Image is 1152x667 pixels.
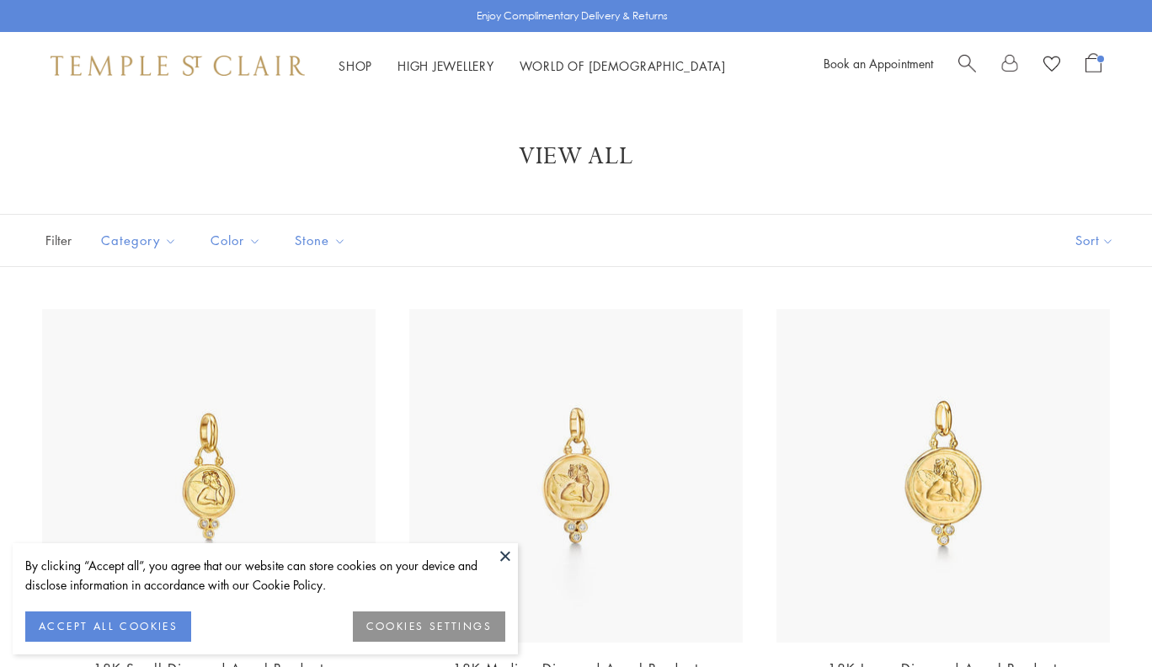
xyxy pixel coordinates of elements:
[202,230,274,251] span: Color
[282,221,359,259] button: Stone
[397,57,494,74] a: High JewelleryHigh Jewellery
[42,309,376,643] img: AP10-DIGRN
[824,55,933,72] a: Book an Appointment
[198,221,274,259] button: Color
[67,141,1085,172] h1: View All
[477,8,668,24] p: Enjoy Complimentary Delivery & Returns
[958,53,976,78] a: Search
[88,221,189,259] button: Category
[339,56,726,77] nav: Main navigation
[25,556,505,595] div: By clicking “Accept all”, you agree that our website can store cookies on your device and disclos...
[1043,53,1060,78] a: View Wishlist
[93,230,189,251] span: Category
[1068,588,1135,650] iframe: Gorgias live chat messenger
[520,57,726,74] a: World of [DEMOGRAPHIC_DATA]World of [DEMOGRAPHIC_DATA]
[776,309,1110,643] img: AP10-DIGRN
[1085,53,1101,78] a: Open Shopping Bag
[1037,215,1152,266] button: Show sort by
[339,57,372,74] a: ShopShop
[286,230,359,251] span: Stone
[51,56,305,76] img: Temple St. Clair
[25,611,191,642] button: ACCEPT ALL COOKIES
[409,309,743,643] img: AP10-DIGRN
[353,611,505,642] button: COOKIES SETTINGS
